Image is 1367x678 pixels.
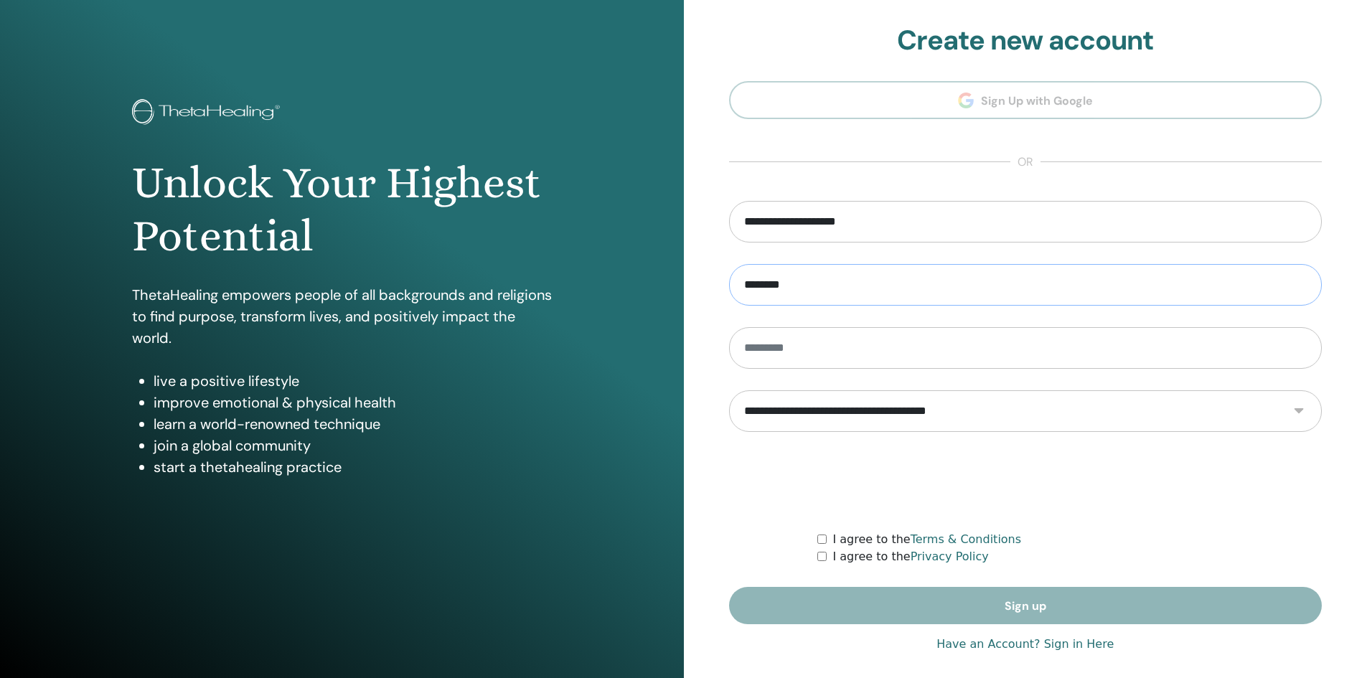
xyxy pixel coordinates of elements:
[132,156,552,263] h1: Unlock Your Highest Potential
[832,548,988,565] label: I agree to the
[154,413,552,435] li: learn a world-renowned technique
[936,636,1114,653] a: Have an Account? Sign in Here
[154,456,552,478] li: start a thetahealing practice
[911,532,1021,546] a: Terms & Conditions
[911,550,989,563] a: Privacy Policy
[832,531,1021,548] label: I agree to the
[1010,154,1040,171] span: or
[154,370,552,392] li: live a positive lifestyle
[132,284,552,349] p: ThetaHealing empowers people of all backgrounds and religions to find purpose, transform lives, a...
[916,453,1135,509] iframe: reCAPTCHA
[154,435,552,456] li: join a global community
[154,392,552,413] li: improve emotional & physical health
[729,24,1323,57] h2: Create new account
